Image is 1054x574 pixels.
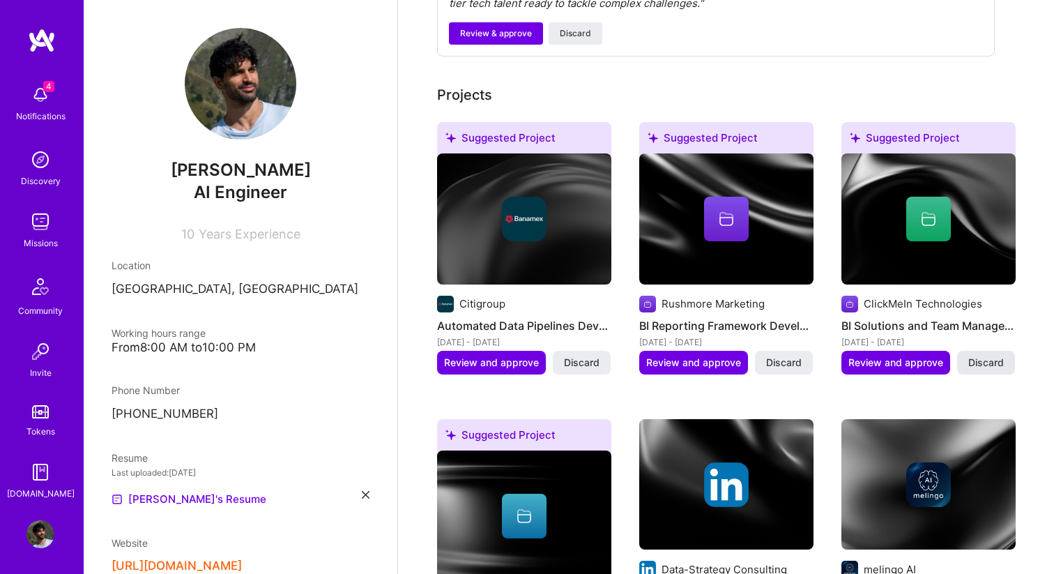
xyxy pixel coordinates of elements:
div: Rushmore Marketing [662,296,765,311]
img: Invite [26,338,54,365]
span: Working hours range [112,327,206,339]
span: Discard [564,356,599,370]
img: cover [841,419,1016,550]
img: Community [24,270,57,303]
img: guide book [26,458,54,486]
div: Discovery [21,174,61,188]
div: Last uploaded: [DATE] [112,465,369,480]
span: Discard [766,356,802,370]
img: User Avatar [185,28,296,139]
div: Suggested Project [437,419,611,456]
img: bell [26,81,54,109]
img: teamwork [26,208,54,236]
img: cover [639,153,814,285]
span: 10 [181,227,194,241]
div: Projects [437,84,492,105]
span: Years Experience [199,227,300,241]
i: icon Close [362,491,369,499]
img: Company logo [437,296,454,312]
div: [DATE] - [DATE] [841,335,1016,349]
div: Notifications [16,109,66,123]
button: Discard [957,351,1015,375]
button: Discard [755,351,813,375]
img: Company logo [639,296,656,312]
div: ClickMeIn Technologies [864,296,982,311]
span: Discard [560,27,591,40]
i: icon SuggestedTeams [648,133,658,143]
img: cover [639,419,814,550]
span: Website [112,537,148,549]
button: Discard [553,351,611,375]
div: Suggested Project [437,122,611,159]
div: Suggested Project [639,122,814,159]
img: Company logo [841,296,858,312]
img: Company logo [906,462,951,507]
div: [DATE] - [DATE] [639,335,814,349]
i: icon SuggestedTeams [445,133,456,143]
div: Tokens [26,424,55,439]
div: Location [112,258,369,273]
button: Review & approve [449,22,543,45]
button: Review and approve [437,351,546,375]
button: Review and approve [639,351,748,375]
div: Missions [24,236,58,250]
div: [DOMAIN_NAME] [7,486,75,501]
h4: BI Reporting Framework Development [639,317,814,335]
h4: BI Solutions and Team Management [841,317,1016,335]
img: tokens [32,405,49,418]
span: Resume [112,452,148,464]
img: cover [841,153,1016,285]
button: Review and approve [841,351,950,375]
span: Review and approve [444,356,539,370]
p: [GEOGRAPHIC_DATA], [GEOGRAPHIC_DATA] [112,281,369,298]
span: Review & approve [460,27,532,40]
p: [PHONE_NUMBER] [112,406,369,423]
div: Invite [30,365,52,380]
span: Review and approve [848,356,943,370]
span: [PERSON_NAME] [112,160,369,181]
span: Review and approve [646,356,741,370]
img: discovery [26,146,54,174]
h4: Automated Data Pipelines Development [437,317,611,335]
img: cover [437,153,611,285]
div: From 8:00 AM to 10:00 PM [112,340,369,355]
div: Citigroup [459,296,505,311]
img: User Avatar [26,520,54,548]
img: Company logo [502,197,547,241]
div: Community [18,303,63,318]
span: Discard [968,356,1004,370]
a: [PERSON_NAME]'s Resume [112,491,266,508]
img: logo [28,28,56,53]
div: Suggested Project [841,122,1016,159]
a: User Avatar [23,520,58,548]
span: 4 [43,81,54,92]
div: [DATE] - [DATE] [437,335,611,349]
i: icon SuggestedTeams [445,430,456,440]
button: Discard [549,22,602,45]
img: Company logo [704,462,749,507]
img: Resume [112,494,123,505]
i: icon SuggestedTeams [850,133,860,143]
span: Phone Number [112,384,180,396]
span: AI Engineer [194,182,287,202]
button: [URL][DOMAIN_NAME] [112,559,242,573]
